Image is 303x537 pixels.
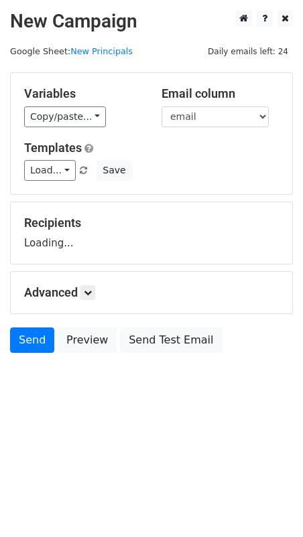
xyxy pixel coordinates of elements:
small: Google Sheet: [10,46,133,56]
div: Loading... [24,216,279,250]
a: Send Test Email [120,327,222,353]
a: Daily emails left: 24 [203,46,293,56]
h2: New Campaign [10,10,293,33]
a: New Principals [70,46,133,56]
a: Templates [24,141,82,155]
h5: Advanced [24,285,279,300]
h5: Variables [24,86,141,101]
a: Preview [58,327,117,353]
span: Daily emails left: 24 [203,44,293,59]
button: Save [97,160,131,181]
a: Send [10,327,54,353]
a: Copy/paste... [24,106,106,127]
a: Load... [24,160,76,181]
h5: Email column [162,86,279,101]
h5: Recipients [24,216,279,230]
